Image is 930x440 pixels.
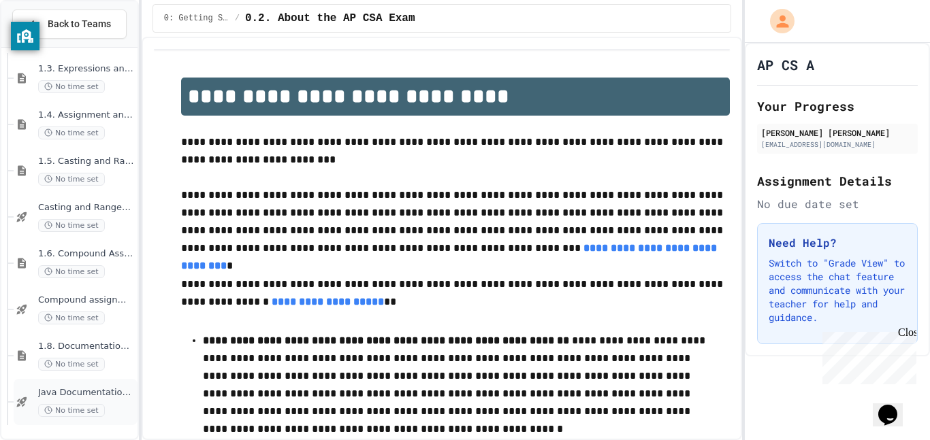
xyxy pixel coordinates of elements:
[38,265,105,278] span: No time set
[873,386,916,426] iframe: chat widget
[164,13,229,24] span: 0: Getting Started
[11,22,39,50] button: privacy banner
[757,55,814,74] h1: AP CS A
[235,13,240,24] span: /
[769,256,906,324] p: Switch to "Grade View" to access the chat feature and communicate with your teacher for help and ...
[38,126,105,139] span: No time set
[245,10,415,27] span: 0.2. About the AP CSA Exam
[38,358,105,371] span: No time set
[38,404,105,417] span: No time set
[38,202,135,214] span: Casting and Ranges of variables - Quiz
[761,139,914,150] div: [EMAIL_ADDRESS][DOMAIN_NAME]
[38,219,105,232] span: No time set
[38,80,105,93] span: No time set
[756,5,798,37] div: My Account
[38,311,105,324] span: No time set
[5,5,94,86] div: Chat with us now!Close
[757,171,918,190] h2: Assignment Details
[38,387,135,399] span: Java Documentation with Comments - Topic 1.8
[38,248,135,260] span: 1.6. Compound Assignment Operators
[38,173,105,186] span: No time set
[38,109,135,121] span: 1.4. Assignment and Input
[38,63,135,75] span: 1.3. Expressions and Output [New]
[769,235,906,251] h3: Need Help?
[757,196,918,212] div: No due date set
[38,294,135,306] span: Compound assignment operators - Quiz
[12,10,127,39] button: Back to Teams
[38,156,135,167] span: 1.5. Casting and Ranges of Values
[38,341,135,352] span: 1.8. Documentation with Comments and Preconditions
[757,97,918,116] h2: Your Progress
[761,126,914,139] div: [PERSON_NAME] [PERSON_NAME]
[48,17,111,31] span: Back to Teams
[817,326,916,384] iframe: chat widget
